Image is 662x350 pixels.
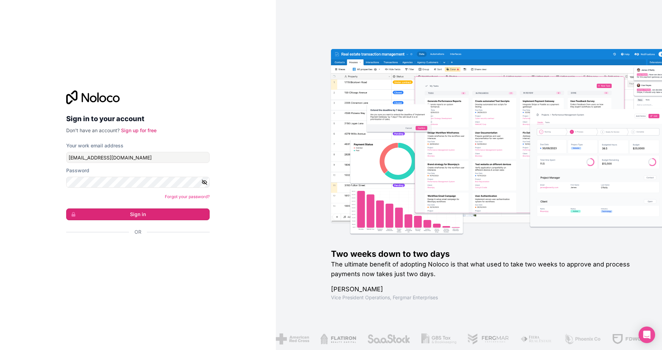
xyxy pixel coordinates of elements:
img: /assets/fdworks-Bi04fVtw.png [612,333,652,344]
img: /assets/american-red-cross-BAupjrZR.png [276,333,309,344]
img: /assets/flatiron-C8eUkumj.png [320,333,356,344]
h1: Two weeks down to two days [331,249,640,260]
div: Open Intercom Messenger [639,327,655,343]
a: Forgot your password? [165,194,210,199]
h2: Sign in to your account [66,113,210,125]
img: /assets/fergmar-CudnrXN5.png [467,333,509,344]
input: Password [66,177,210,188]
h1: [PERSON_NAME] [331,284,640,294]
iframe: Google 계정으로 로그인 버튼 [63,243,208,258]
span: Don't have an account? [66,127,120,133]
img: /assets/fiera-fwj2N5v4.png [520,333,553,344]
label: Password [66,167,89,174]
h1: Vice President Operations , Fergmar Enterprises [331,294,640,301]
img: /assets/saastock-C6Zbiodz.png [367,333,410,344]
img: /assets/gbstax-C-GtDUiK.png [421,333,457,344]
label: Your work email address [66,142,123,149]
input: Email address [66,152,210,163]
a: Sign up for free [121,127,157,133]
h2: The ultimate benefit of adopting Noloco is that what used to take two weeks to approve and proces... [331,260,640,279]
img: /assets/phoenix-BREaitsQ.png [564,333,601,344]
button: Sign in [66,208,210,220]
span: Or [134,229,141,235]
